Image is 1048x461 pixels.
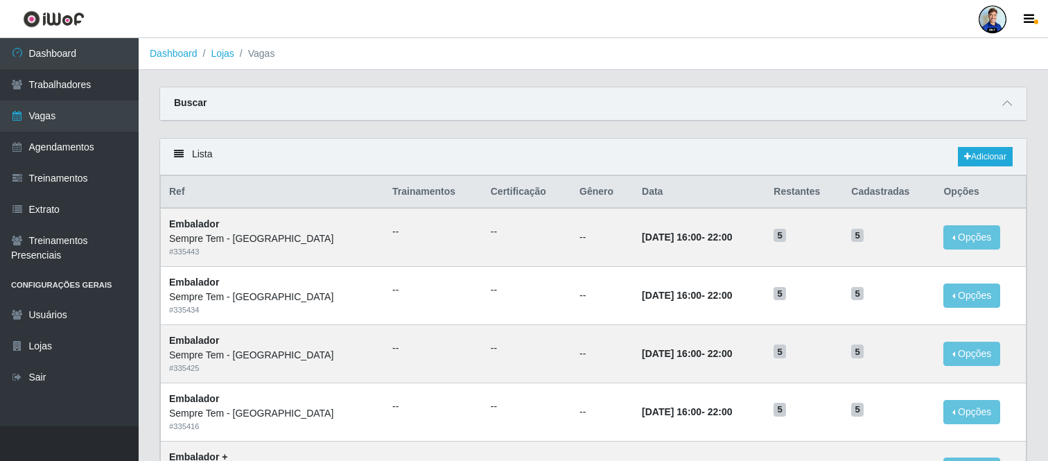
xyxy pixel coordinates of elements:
[482,176,571,209] th: Certificação
[765,176,843,209] th: Restantes
[642,348,701,359] time: [DATE] 16:00
[943,225,1000,250] button: Opções
[169,348,376,363] div: Sempre Tem - [GEOGRAPHIC_DATA]
[392,341,474,356] ul: --
[774,345,786,358] span: 5
[642,232,701,243] time: [DATE] 16:00
[160,139,1027,175] div: Lista
[571,383,634,441] td: --
[491,341,563,356] ul: --
[843,176,935,209] th: Cadastradas
[935,176,1026,209] th: Opções
[169,393,219,404] strong: Embalador
[571,267,634,325] td: --
[943,284,1000,308] button: Opções
[851,287,864,301] span: 5
[169,232,376,246] div: Sempre Tem - [GEOGRAPHIC_DATA]
[774,287,786,301] span: 5
[169,304,376,316] div: # 335434
[234,46,275,61] li: Vagas
[169,218,219,229] strong: Embalador
[642,406,701,417] time: [DATE] 16:00
[139,38,1048,70] nav: breadcrumb
[169,363,376,374] div: # 335425
[571,208,634,266] td: --
[384,176,482,209] th: Trainamentos
[211,48,234,59] a: Lojas
[392,225,474,239] ul: --
[491,399,563,414] ul: --
[392,283,474,297] ul: --
[851,229,864,243] span: 5
[708,348,733,359] time: 22:00
[851,345,864,358] span: 5
[174,97,207,108] strong: Buscar
[642,290,701,301] time: [DATE] 16:00
[571,176,634,209] th: Gênero
[169,421,376,433] div: # 335416
[150,48,198,59] a: Dashboard
[169,335,219,346] strong: Embalador
[642,232,732,243] strong: -
[708,406,733,417] time: 22:00
[169,406,376,421] div: Sempre Tem - [GEOGRAPHIC_DATA]
[642,348,732,359] strong: -
[161,176,385,209] th: Ref
[774,229,786,243] span: 5
[708,232,733,243] time: 22:00
[392,399,474,414] ul: --
[708,290,733,301] time: 22:00
[774,403,786,417] span: 5
[169,290,376,304] div: Sempre Tem - [GEOGRAPHIC_DATA]
[169,277,219,288] strong: Embalador
[169,246,376,258] div: # 335443
[634,176,765,209] th: Data
[23,10,85,28] img: CoreUI Logo
[943,400,1000,424] button: Opções
[851,403,864,417] span: 5
[642,406,732,417] strong: -
[491,283,563,297] ul: --
[943,342,1000,366] button: Opções
[642,290,732,301] strong: -
[491,225,563,239] ul: --
[571,324,634,383] td: --
[958,147,1013,166] a: Adicionar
